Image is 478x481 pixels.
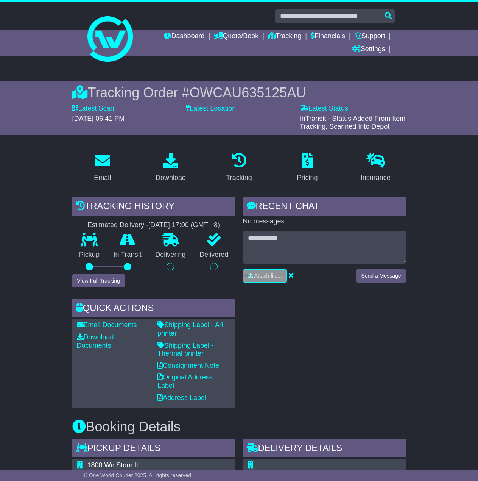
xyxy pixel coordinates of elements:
div: Download [156,173,186,183]
div: Pickup Details [72,439,235,459]
div: Estimated Delivery - [72,221,235,230]
button: Send a Message [356,269,406,283]
div: Tracking history [72,197,235,217]
span: © One World Courier 2025. All rights reserved. [84,472,193,478]
a: Support [355,30,385,43]
a: Pricing [292,150,322,186]
a: Download Documents [77,333,114,349]
button: View Full Tracking [72,274,125,287]
div: Delivery Details [243,439,406,459]
div: Tracking [226,173,252,183]
a: Shipping Label - Thermal printer [157,342,213,358]
a: Address Label [157,394,206,401]
p: Pickup [72,251,107,259]
span: [DATE] 06:41 PM [72,115,125,122]
span: 1800 We Store It [87,461,139,469]
p: No messages [243,217,406,226]
p: In Transit [106,251,148,259]
a: Email [89,150,116,186]
a: Shipping Label - A4 printer [157,321,223,337]
label: Latest Status [300,105,348,113]
a: Consignment Note [157,362,219,369]
a: Tracking [268,30,301,43]
span: InTransit - Status Added From Item Tracking. Scanned Into Depot [300,115,405,131]
div: Quick Actions [72,299,235,319]
p: Delivered [193,251,235,259]
label: Latest Location [186,105,236,113]
a: Email Documents [77,321,137,329]
div: Email [94,173,111,183]
label: Latest Scan [72,105,114,113]
a: Original Address Label [157,373,213,389]
a: Insurance [356,150,395,186]
a: Quote/Book [214,30,258,43]
a: Dashboard [164,30,204,43]
div: [DATE] 17:00 (GMT +8) [148,221,220,230]
p: Delivering [148,251,193,259]
div: Insurance [361,173,391,183]
a: Settings [352,43,385,56]
h3: Booking Details [72,419,406,434]
a: Download [151,150,191,186]
div: RECENT CHAT [243,197,406,217]
a: Tracking [221,150,257,186]
div: Pricing [297,173,318,183]
div: Tracking Order # [72,84,406,101]
a: Financials [311,30,345,43]
span: OWCAU635125AU [189,85,306,100]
